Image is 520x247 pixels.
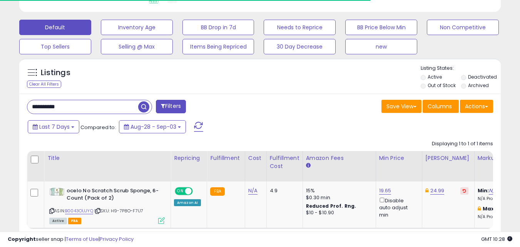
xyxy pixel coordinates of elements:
a: N/A [489,187,498,195]
button: Top Sellers [19,39,91,54]
div: Cost [248,154,263,162]
button: Actions [460,100,493,113]
button: Items Being Repriced [182,39,254,54]
button: Save View [381,100,421,113]
strong: Copyright [8,235,36,243]
label: Active [428,74,442,80]
label: Archived [468,82,489,89]
div: Clear All Filters [27,81,61,88]
p: Listing States: [421,65,501,72]
div: ASIN: [49,187,165,223]
button: Inventory Age [101,20,173,35]
a: B0043OUJYQ [65,208,93,214]
label: Deactivated [468,74,497,80]
a: Privacy Policy [100,235,134,243]
b: Reduced Prof. Rng. [306,203,356,209]
div: $0.30 min [306,194,370,201]
div: Title [47,154,167,162]
small: Amazon Fees. [306,162,311,169]
img: 41JvBwK1skL._SL40_.jpg [49,187,65,196]
div: 15% [306,187,370,194]
span: FBA [68,218,81,224]
div: Repricing [174,154,204,162]
button: BB Drop in 7d [182,20,254,35]
b: Max: [483,205,496,212]
button: 30 Day Decrease [264,39,336,54]
button: new [345,39,417,54]
button: Default [19,20,91,35]
div: Displaying 1 to 1 of 1 items [432,140,493,148]
span: | SKU: H9-7P8O-F7U7 [94,208,143,214]
span: Last 7 Days [39,123,70,131]
span: Aug-28 - Sep-03 [130,123,176,131]
button: Filters [156,100,186,113]
div: $10 - $10.90 [306,210,370,216]
div: Fulfillment [210,154,241,162]
span: Compared to: [80,124,116,131]
b: Min: [478,187,489,194]
div: Min Price [379,154,419,162]
div: [PERSON_NAME] [425,154,471,162]
button: Selling @ Max [101,39,173,54]
button: Last 7 Days [28,120,79,133]
h5: Listings [41,67,70,78]
a: 19.65 [379,187,391,195]
a: Terms of Use [66,235,99,243]
span: ON [176,188,185,195]
button: Aug-28 - Sep-03 [119,120,186,133]
button: Needs to Reprice [264,20,336,35]
div: Amazon Fees [306,154,373,162]
div: Fulfillment Cost [270,154,299,170]
a: N/A [248,187,257,195]
button: Non Competitive [427,20,499,35]
a: 24.99 [430,187,445,195]
div: seller snap | | [8,236,134,243]
span: All listings currently available for purchase on Amazon [49,218,67,224]
span: Columns [428,102,452,110]
small: FBA [210,187,224,196]
span: OFF [192,188,204,195]
div: Amazon AI [174,199,201,206]
div: Disable auto adjust min [379,196,416,218]
button: Columns [423,100,459,113]
label: Out of Stock [428,82,456,89]
button: BB Price Below Min [345,20,417,35]
b: ocelo No Scratch Scrub Sponge, 6-Count (Pack of 2) [67,187,160,203]
div: 4.9 [270,187,297,194]
span: 2025-09-11 10:28 GMT [481,235,512,243]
